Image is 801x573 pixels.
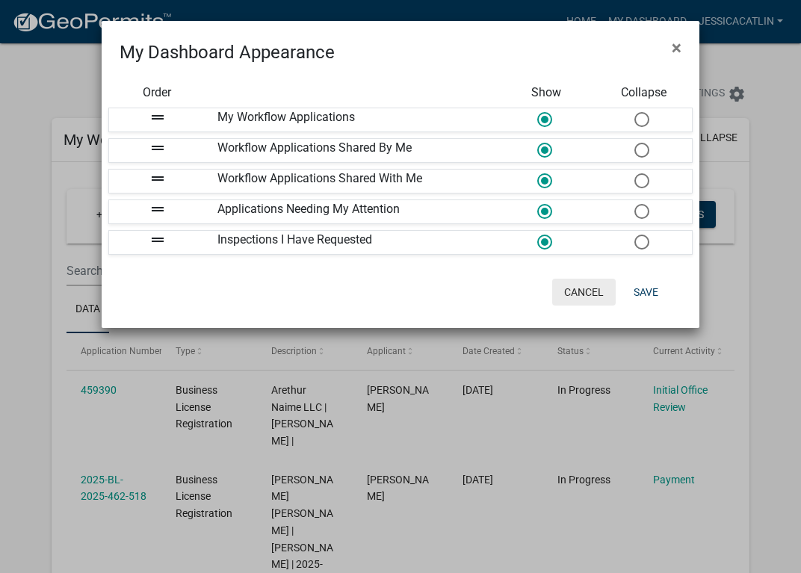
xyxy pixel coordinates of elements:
i: drag_handle [149,139,167,157]
div: Applications Needing My Attention [206,200,498,223]
i: drag_handle [149,170,167,188]
button: Cancel [552,279,616,306]
button: Save [622,279,670,306]
div: Workflow Applications Shared With Me [206,170,498,193]
h4: My Dashboard Appearance [120,39,335,66]
i: drag_handle [149,231,167,249]
div: Collapse [596,84,693,102]
span: × [672,37,681,58]
div: Show [498,84,595,102]
i: drag_handle [149,200,167,218]
div: Workflow Applications Shared By Me [206,139,498,162]
div: My Workflow Applications [206,108,498,131]
div: Inspections I Have Requested [206,231,498,254]
i: drag_handle [149,108,167,126]
button: Close [660,27,693,69]
div: Order [108,84,205,102]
